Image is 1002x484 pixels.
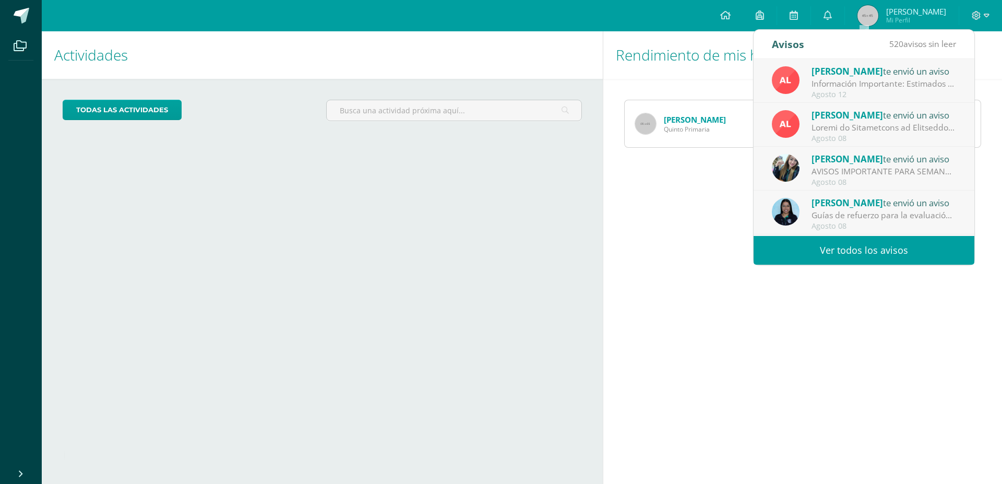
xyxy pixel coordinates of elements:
h1: Actividades [54,31,590,79]
img: 2ffea78c32313793fe3641c097813157.png [772,110,800,138]
img: 45x45 [857,5,878,26]
img: 4046daccf802ac20bbf4368f5d7a02fb.png [772,154,800,182]
a: [PERSON_NAME] [664,114,726,125]
span: 520 [889,38,903,50]
img: 2ffea78c32313793fe3641c097813157.png [772,66,800,94]
input: Busca una actividad próxima aquí... [327,100,581,121]
div: te envió un aviso [812,196,957,209]
a: Ver todos los avisos [754,236,974,265]
div: Agosto 08 [812,222,957,231]
div: Agosto 08 [812,178,957,187]
div: te envió un aviso [812,152,957,166]
div: te envió un aviso [812,108,957,122]
div: Semana de Evaluciones de Desempeño : Estimados padres de familia: Les escribimos para recordarles... [812,122,957,134]
div: Información Importante: Estimados padres de familia, compartimos información sobre la Convivencia... [812,78,957,90]
span: Mi Perfil [886,16,946,25]
span: [PERSON_NAME] [812,109,883,121]
span: [PERSON_NAME] [812,197,883,209]
a: todas las Actividades [63,100,182,120]
img: 1c2e75a0a924ffa84caa3ccf4b89f7cc.png [772,198,800,226]
h1: Rendimiento de mis hijos [616,31,989,79]
div: Agosto 12 [812,90,957,99]
div: Agosto 08 [812,134,957,143]
div: Avisos [772,30,804,58]
div: te envió un aviso [812,64,957,78]
span: avisos sin leer [889,38,956,50]
span: [PERSON_NAME] [812,153,883,165]
div: AVISOS IMPORTANTE PARA SEMANA DE EXÁMENES 11 AL 14 AGOSTO : Hola buenas tardes, chicos y padres d... [812,166,957,178]
img: 65x65 [635,113,656,134]
span: [PERSON_NAME] [812,65,883,77]
span: Quinto Primaria [664,125,726,134]
span: [PERSON_NAME] [886,6,946,17]
div: Guías de refuerzo para la evaluación final: Estimadas familias, ¡Iniciamos el fin de semana con e... [812,209,957,221]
